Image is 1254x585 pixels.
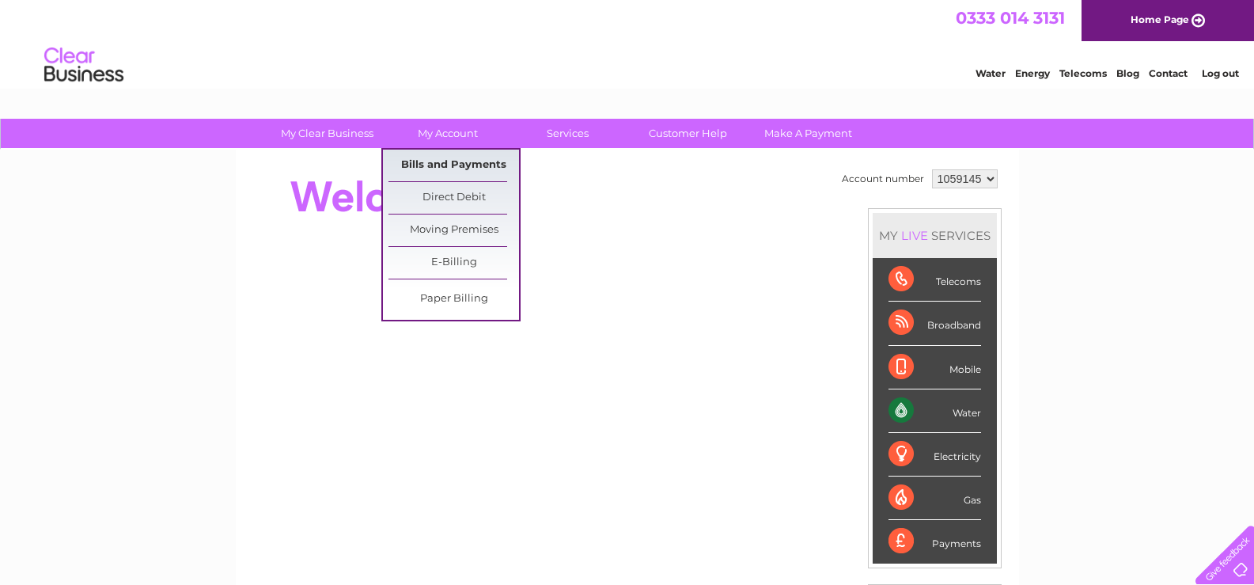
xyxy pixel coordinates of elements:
a: Energy [1015,67,1050,79]
div: Electricity [888,433,981,477]
a: My Account [382,119,513,148]
div: Telecoms [888,258,981,302]
a: Paper Billing [388,283,519,315]
a: Log out [1202,67,1239,79]
a: My Clear Business [262,119,392,148]
a: E-Billing [388,247,519,279]
img: logo.png [44,41,124,89]
td: Account number [838,165,928,192]
div: MY SERVICES [873,213,997,258]
a: Water [976,67,1006,79]
a: Telecoms [1059,67,1107,79]
div: Mobile [888,346,981,389]
div: LIVE [898,228,931,243]
a: Customer Help [623,119,753,148]
div: Gas [888,477,981,520]
a: Make A Payment [743,119,873,148]
div: Broadband [888,302,981,345]
a: Direct Debit [388,182,519,214]
div: Water [888,389,981,433]
a: Services [502,119,633,148]
a: 0333 014 3131 [956,8,1065,28]
div: Clear Business is a trading name of Verastar Limited (registered in [GEOGRAPHIC_DATA] No. 3667643... [254,9,1002,77]
div: Payments [888,520,981,563]
a: Moving Premises [388,215,519,246]
a: Blog [1116,67,1139,79]
a: Contact [1149,67,1188,79]
a: Bills and Payments [388,150,519,181]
